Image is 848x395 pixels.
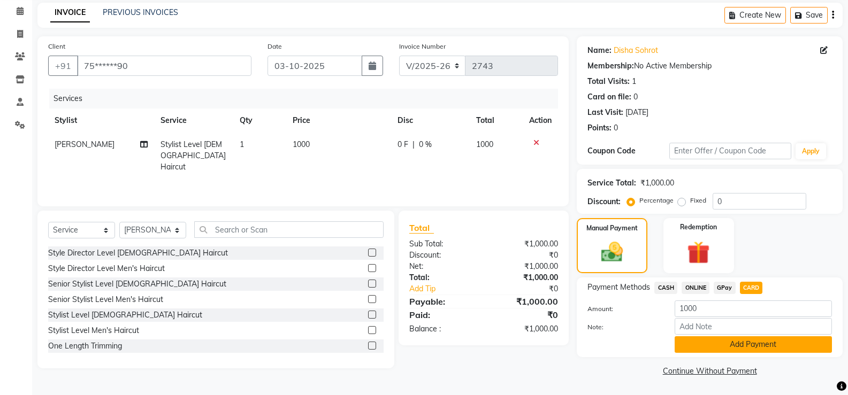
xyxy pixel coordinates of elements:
[587,45,612,56] div: Name:
[690,196,706,205] label: Fixed
[419,139,432,150] span: 0 %
[523,109,558,133] th: Action
[682,282,709,294] span: ONLINE
[484,261,566,272] div: ₹1,000.00
[154,109,233,133] th: Service
[587,282,650,293] span: Payment Methods
[49,89,566,109] div: Services
[398,139,408,150] span: 0 F
[587,91,631,103] div: Card on file:
[401,323,484,335] div: Balance :
[48,294,163,305] div: Senior Stylist Level Men's Haircut
[401,238,484,250] div: Sub Total:
[293,140,310,149] span: 1000
[675,300,832,317] input: Amount
[796,143,826,159] button: Apply
[484,272,566,283] div: ₹1,000.00
[240,140,244,149] span: 1
[401,250,484,261] div: Discount:
[587,107,623,118] div: Last Visit:
[268,42,282,51] label: Date
[724,7,786,24] button: Create New
[412,139,415,150] span: |
[50,3,90,22] a: INVOICE
[401,272,484,283] div: Total:
[77,56,251,76] input: Search by Name/Mobile/Email/Code
[639,196,674,205] label: Percentage
[579,304,666,314] label: Amount:
[640,177,674,189] div: ₹1,000.00
[484,308,566,321] div: ₹0
[654,282,677,294] span: CASH
[614,122,618,134] div: 0
[233,109,286,133] th: Qty
[48,309,202,321] div: Stylist Level [DEMOGRAPHIC_DATA] Haircut
[48,56,78,76] button: +91
[48,263,165,274] div: Style Director Level Men's Haircut
[669,143,791,159] input: Enter Offer / Coupon Code
[55,140,114,149] span: [PERSON_NAME]
[680,238,717,267] img: _gift.svg
[409,222,434,234] span: Total
[614,45,658,56] a: Disha Sohrot
[103,7,178,17] a: PREVIOUS INVOICES
[48,109,154,133] th: Stylist
[391,109,470,133] th: Disc
[161,140,226,172] span: Stylist Level [DEMOGRAPHIC_DATA] Haircut
[286,109,391,133] th: Price
[675,336,832,353] button: Add Payment
[587,145,669,157] div: Coupon Code
[587,177,636,189] div: Service Total:
[594,239,630,265] img: _cash.svg
[714,282,736,294] span: GPay
[790,7,828,24] button: Save
[401,283,498,295] a: Add Tip
[498,283,566,295] div: ₹0
[633,91,638,103] div: 0
[470,109,523,133] th: Total
[675,318,832,335] input: Add Note
[484,295,566,308] div: ₹1,000.00
[484,323,566,335] div: ₹1,000.00
[586,223,638,233] label: Manual Payment
[680,222,717,232] label: Redemption
[587,122,612,134] div: Points:
[401,308,484,321] div: Paid:
[399,42,446,51] label: Invoice Number
[625,107,648,118] div: [DATE]
[587,60,832,72] div: No Active Membership
[587,60,634,72] div: Membership:
[48,325,139,336] div: Stylist Level Men's Haircut
[632,76,636,87] div: 1
[48,247,228,259] div: Style Director Level [DEMOGRAPHIC_DATA] Haircut
[194,221,384,238] input: Search or Scan
[484,250,566,261] div: ₹0
[48,278,226,290] div: Senior Stylist Level [DEMOGRAPHIC_DATA] Haircut
[579,366,841,377] a: Continue Without Payment
[587,196,621,207] div: Discount:
[587,76,630,87] div: Total Visits:
[579,322,666,332] label: Note:
[48,42,65,51] label: Client
[401,295,484,308] div: Payable:
[484,238,566,250] div: ₹1,000.00
[48,340,122,352] div: One Length Trimming
[401,261,484,272] div: Net:
[476,140,493,149] span: 1000
[740,282,763,294] span: CARD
